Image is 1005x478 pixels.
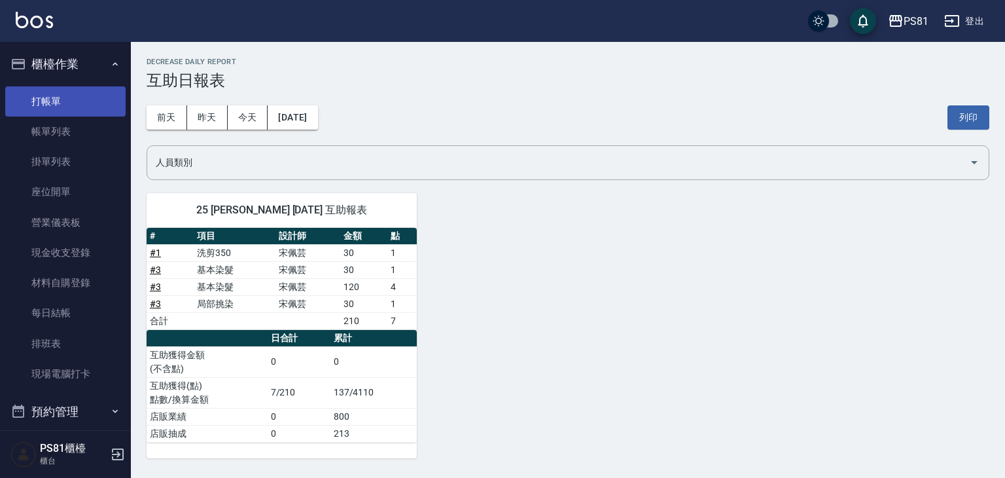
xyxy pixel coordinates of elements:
[330,408,417,425] td: 800
[268,346,330,377] td: 0
[147,228,417,330] table: a dense table
[147,71,989,90] h3: 互助日報表
[194,244,275,261] td: 洗剪350
[152,151,964,174] input: 人員名稱
[40,455,107,467] p: 櫃台
[939,9,989,33] button: 登出
[150,299,161,309] a: #3
[964,152,985,173] button: Open
[947,105,989,130] button: 列印
[387,295,417,312] td: 1
[5,86,126,117] a: 打帳單
[275,228,340,245] th: 設計師
[268,105,317,130] button: [DATE]
[340,261,387,278] td: 30
[187,105,228,130] button: 昨天
[883,8,934,35] button: PS81
[147,408,268,425] td: 店販業績
[147,425,268,442] td: 店販抽成
[5,177,126,207] a: 座位開單
[147,346,268,377] td: 互助獲得金額 (不含點)
[340,228,387,245] th: 金額
[330,346,417,377] td: 0
[387,312,417,329] td: 7
[5,428,126,462] button: 報表及分析
[194,228,275,245] th: 項目
[5,359,126,389] a: 現場電腦打卡
[904,13,928,29] div: PS81
[228,105,268,130] button: 今天
[147,330,417,443] table: a dense table
[194,261,275,278] td: 基本染髮
[5,329,126,359] a: 排班表
[340,278,387,295] td: 120
[387,278,417,295] td: 4
[147,312,194,329] td: 合計
[387,261,417,278] td: 1
[340,295,387,312] td: 30
[150,248,161,258] a: #1
[147,377,268,408] td: 互助獲得(點) 點數/換算金額
[150,265,161,275] a: #3
[268,330,330,347] th: 日合計
[5,208,126,238] a: 營業儀表板
[5,268,126,298] a: 材料自購登錄
[340,244,387,261] td: 30
[194,278,275,295] td: 基本染髮
[330,330,417,347] th: 累計
[5,298,126,328] a: 每日結帳
[5,238,126,268] a: 現金收支登錄
[10,441,37,468] img: Person
[147,58,989,66] h2: Decrease Daily Report
[275,261,340,278] td: 宋佩芸
[5,117,126,147] a: 帳單列表
[268,408,330,425] td: 0
[340,312,387,329] td: 210
[387,228,417,245] th: 點
[275,278,340,295] td: 宋佩芸
[330,425,417,442] td: 213
[194,295,275,312] td: 局部挑染
[162,204,401,217] span: 25 [PERSON_NAME] [DATE] 互助報表
[275,295,340,312] td: 宋佩芸
[387,244,417,261] td: 1
[5,147,126,177] a: 掛單列表
[40,442,107,455] h5: PS81櫃檯
[850,8,876,34] button: save
[5,395,126,429] button: 預約管理
[268,425,330,442] td: 0
[275,244,340,261] td: 宋佩芸
[16,12,53,28] img: Logo
[5,47,126,81] button: 櫃檯作業
[150,282,161,292] a: #3
[330,377,417,408] td: 137/4110
[147,228,194,245] th: #
[268,377,330,408] td: 7/210
[147,105,187,130] button: 前天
